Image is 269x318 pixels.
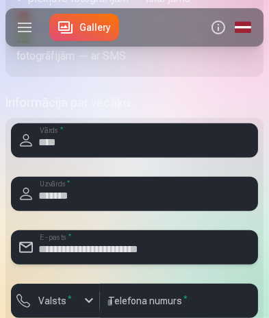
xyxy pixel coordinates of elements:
h5: Informācija par vecāku [5,93,264,112]
a: Gallery [49,14,119,41]
a: Global [231,8,255,47]
button: Info [206,8,231,47]
label: Valsts [33,294,77,308]
button: Valsts* [11,284,100,318]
